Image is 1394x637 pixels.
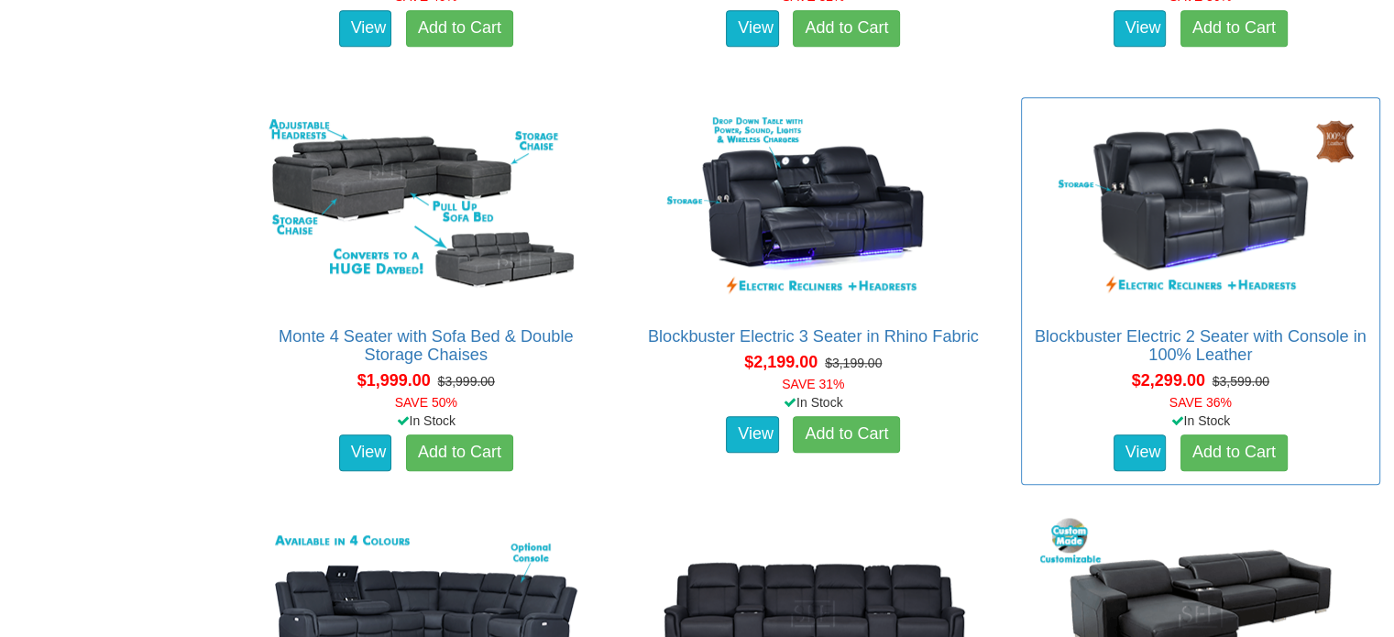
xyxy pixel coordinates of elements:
del: $3,999.00 [438,374,495,389]
del: $3,599.00 [1213,374,1269,389]
del: $3,199.00 [825,356,882,370]
img: Monte 4 Seater with Sofa Bed & Double Storage Chaises [261,107,591,309]
a: View [339,434,392,471]
a: View [339,10,392,47]
font: SAVE 36% [1169,395,1232,410]
a: View [726,416,779,453]
a: View [1114,434,1167,471]
a: View [726,10,779,47]
span: $2,199.00 [744,353,818,371]
div: In Stock [1017,412,1385,430]
font: SAVE 31% [782,377,844,391]
a: Add to Cart [406,10,513,47]
a: Add to Cart [1180,10,1288,47]
a: Add to Cart [793,10,900,47]
span: $1,999.00 [357,371,431,390]
a: Monte 4 Seater with Sofa Bed & Double Storage Chaises [279,327,574,364]
div: In Stock [630,393,997,412]
img: Blockbuster Electric 3 Seater in Rhino Fabric [648,107,978,309]
a: View [1114,10,1167,47]
div: In Stock [243,412,610,430]
a: Blockbuster Electric 3 Seater in Rhino Fabric [648,327,979,346]
a: Add to Cart [793,416,900,453]
img: Blockbuster Electric 2 Seater with Console in 100% Leather [1036,107,1366,309]
span: $2,299.00 [1132,371,1205,390]
a: Add to Cart [1180,434,1288,471]
a: Blockbuster Electric 2 Seater with Console in 100% Leather [1035,327,1367,364]
a: Add to Cart [406,434,513,471]
font: SAVE 50% [395,395,457,410]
